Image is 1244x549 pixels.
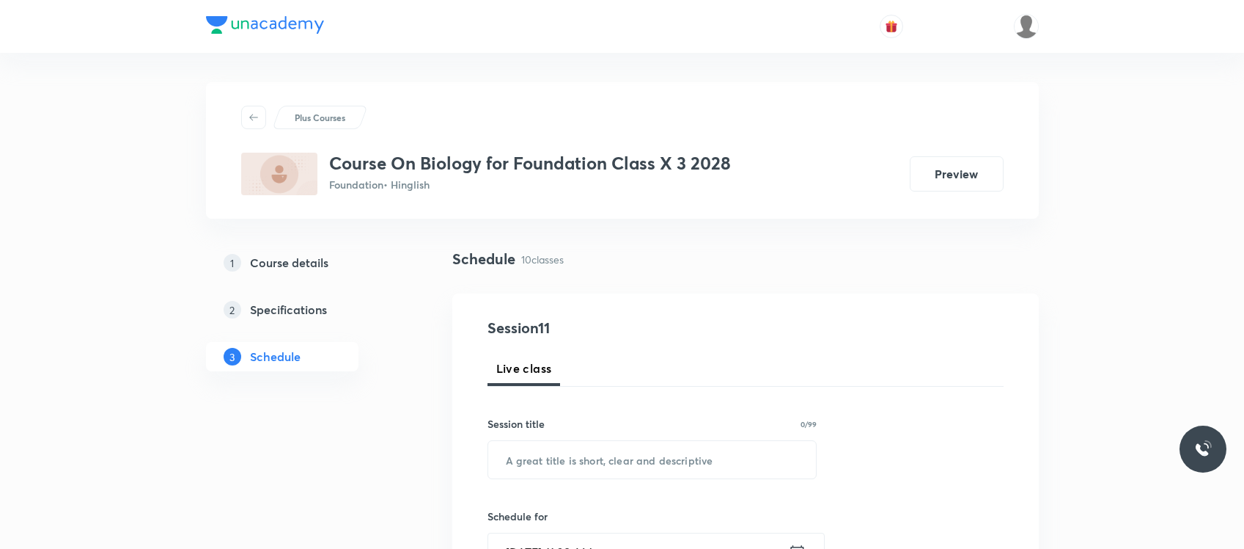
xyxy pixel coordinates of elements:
[206,295,405,324] a: 2Specifications
[496,360,552,377] span: Live class
[487,509,817,524] h6: Schedule for
[1194,440,1212,458] img: ttu
[224,348,241,366] p: 3
[800,421,817,428] p: 0/99
[250,348,301,366] h5: Schedule
[487,416,545,432] h6: Session title
[910,156,1004,192] button: Preview
[224,301,241,319] p: 2
[885,20,898,33] img: avatar
[329,177,731,192] p: Foundation • Hinglish
[206,16,324,34] img: Company Logo
[329,153,731,174] h3: Course On Biology for Foundation Class X 3 2028
[250,254,328,272] h5: Course details
[295,111,345,124] p: Plus Courses
[1014,14,1039,39] img: Dipti
[206,16,324,37] a: Company Logo
[487,317,755,339] h4: Session 11
[224,254,241,272] p: 1
[452,248,515,270] h4: Schedule
[250,301,327,319] h5: Specifications
[206,248,405,277] a: 1Course details
[488,441,817,479] input: A great title is short, clear and descriptive
[521,252,564,267] p: 10 classes
[241,153,317,195] img: 86FB0C59-1264-4518-8C4F-52437CC9F6EB_plus.png
[880,15,903,38] button: avatar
